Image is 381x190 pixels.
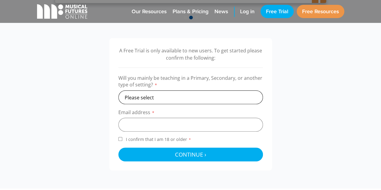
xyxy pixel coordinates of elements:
[118,148,263,161] button: Continue ›
[118,47,263,61] p: A Free Trial is only available to new users. To get started please confirm the following:
[261,5,294,18] a: Free Trial
[132,8,167,16] span: Our Resources
[240,8,255,16] span: Log in
[118,137,122,141] input: I confirm that I am 18 or older*
[175,151,206,158] span: Continue ›
[118,109,263,118] label: Email address
[173,8,208,16] span: Plans & Pricing
[118,75,263,90] label: Will you mainly be teaching in a Primary, Secondary, or another type of setting?
[125,136,192,142] span: I confirm that I am 18 or older
[297,5,344,18] a: Free Resources
[214,8,228,16] span: News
